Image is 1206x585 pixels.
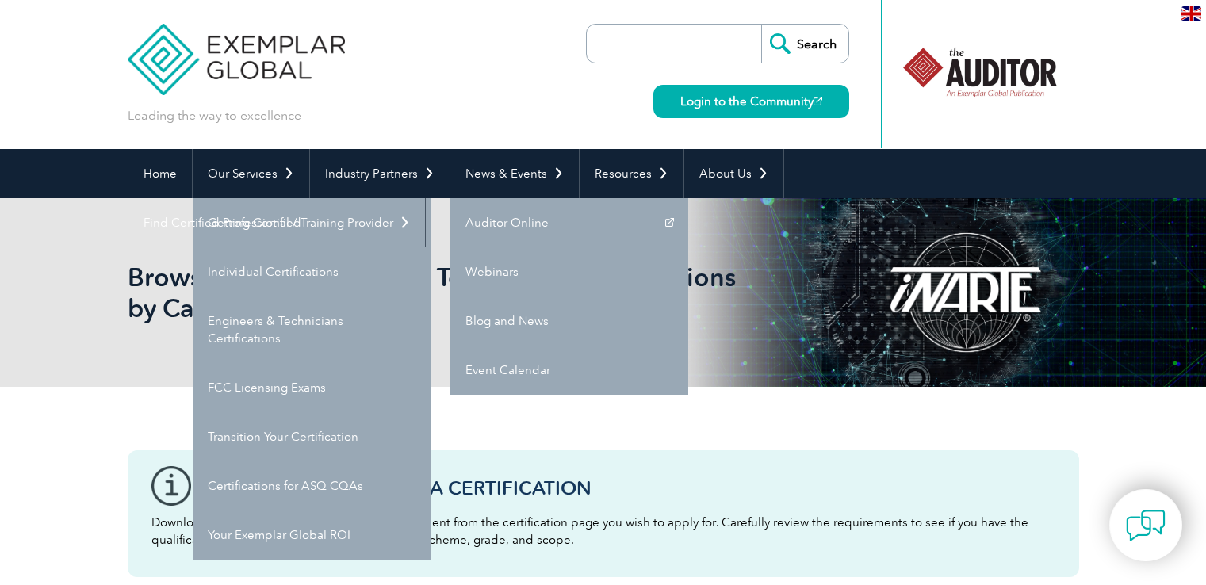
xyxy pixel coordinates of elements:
[193,510,431,560] a: Your Exemplar Global ROI
[128,262,737,323] h1: Browse All Engineers and Technicians Certifications by Category
[193,296,431,363] a: Engineers & Technicians Certifications
[193,412,431,461] a: Transition Your Certification
[450,296,688,346] a: Blog and News
[684,149,783,198] a: About Us
[151,514,1055,549] p: Download the “Certification Requirements” document from the certification page you wish to apply ...
[193,149,309,198] a: Our Services
[128,198,425,247] a: Find Certified Professional / Training Provider
[193,461,431,510] a: Certifications for ASQ CQAs
[128,107,301,124] p: Leading the way to excellence
[128,149,192,198] a: Home
[814,97,822,105] img: open_square.png
[450,247,688,296] a: Webinars
[450,149,579,198] a: News & Events
[193,247,431,296] a: Individual Certifications
[310,149,450,198] a: Industry Partners
[199,478,1055,498] h3: Before You Apply For a Certification
[761,25,848,63] input: Search
[450,198,688,247] a: Auditor Online
[450,346,688,395] a: Event Calendar
[653,85,849,118] a: Login to the Community
[1126,506,1166,545] img: contact-chat.png
[193,363,431,412] a: FCC Licensing Exams
[1181,6,1201,21] img: en
[580,149,683,198] a: Resources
